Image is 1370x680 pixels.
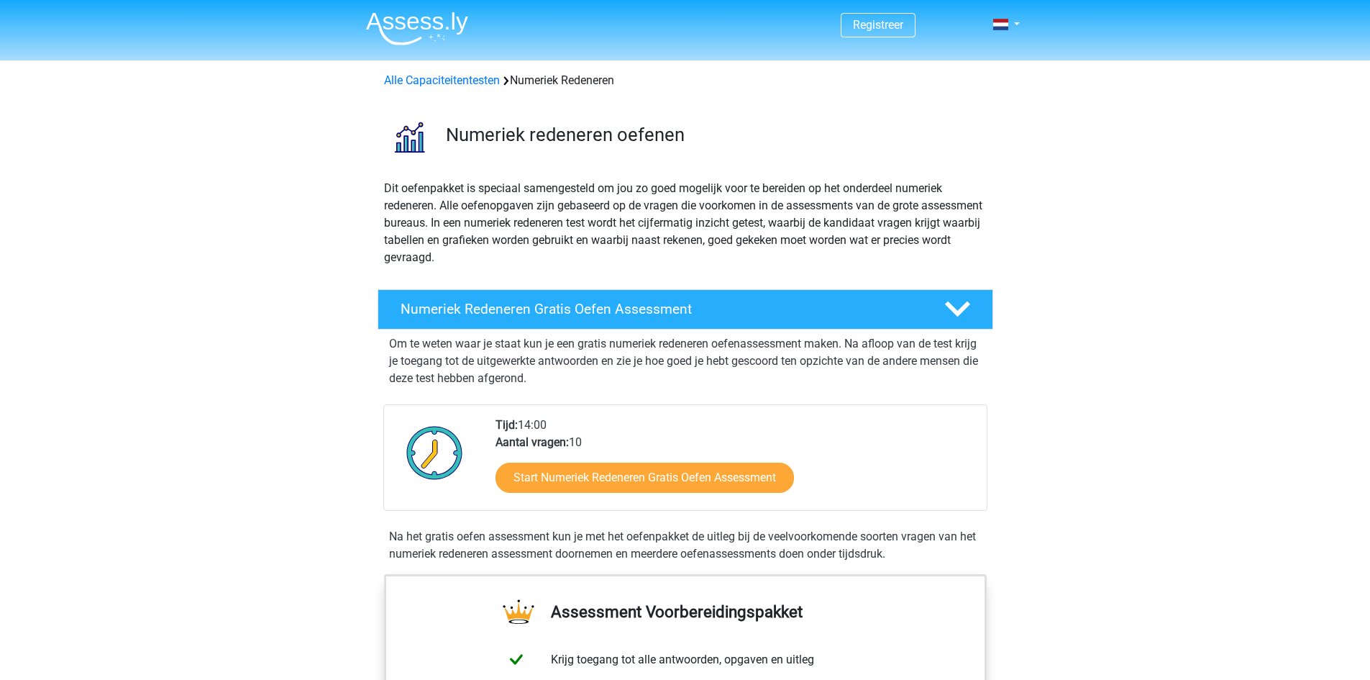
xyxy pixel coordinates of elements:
[378,106,439,168] img: numeriek redeneren
[853,18,903,32] a: Registreer
[496,418,518,432] b: Tijd:
[383,528,987,563] div: Na het gratis oefen assessment kun je met het oefenpakket de uitleg bij de veelvoorkomende soorte...
[372,289,999,330] a: Numeriek Redeneren Gratis Oefen Assessment
[496,435,569,449] b: Aantal vragen:
[384,180,987,266] p: Dit oefenpakket is speciaal samengesteld om jou zo goed mogelijk voor te bereiden op het onderdee...
[384,73,500,87] a: Alle Capaciteitentesten
[378,72,992,89] div: Numeriek Redeneren
[398,417,471,489] img: Klok
[401,301,921,317] h4: Numeriek Redeneren Gratis Oefen Assessment
[496,463,794,493] a: Start Numeriek Redeneren Gratis Oefen Assessment
[366,12,468,45] img: Assessly
[485,417,986,510] div: 14:00 10
[389,335,982,387] p: Om te weten waar je staat kun je een gratis numeriek redeneren oefenassessment maken. Na afloop v...
[446,124,982,146] h3: Numeriek redeneren oefenen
